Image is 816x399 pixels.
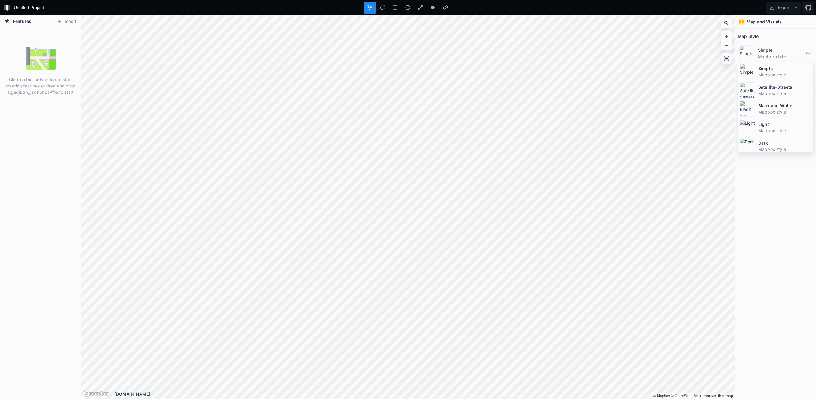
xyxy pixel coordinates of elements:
[758,47,804,53] dt: Simple
[740,138,755,154] img: Dark
[766,2,801,14] button: Export
[758,72,812,78] dd: Mapbox style
[758,109,812,115] dd: Mapbox style
[758,90,812,96] dd: Mapbox style
[758,102,812,109] dt: Black and White
[739,45,755,61] img: Simple
[702,394,733,398] a: Map feedback
[13,18,31,24] span: Features
[758,140,812,146] dt: Dark
[44,90,52,95] strong: .csv
[740,64,755,79] img: Simple
[83,390,110,397] a: Mapbox logo
[758,127,812,134] dd: Mapbox style
[32,77,43,82] strong: tools
[115,391,735,397] div: [DOMAIN_NAME]
[29,90,40,95] strong: .json
[671,394,701,398] a: OpenStreetMap
[758,65,812,72] dt: Simple
[747,19,782,25] h4: Map and Visuals
[26,43,56,73] img: empty
[758,53,804,59] dd: Mapbox style
[758,146,812,152] dd: Mapbox style
[738,32,759,41] h2: Map Style
[740,82,755,98] img: Satellite-Streets
[653,394,670,398] a: Mapbox
[740,120,755,135] img: Light
[54,17,79,26] button: Import
[758,84,812,90] dt: Satellite-Streets
[10,90,28,95] strong: .geojson
[758,121,812,127] dt: Light
[5,76,76,95] p: Click on the on top to start creating features or drag and drop a , or file to start
[740,101,755,117] img: Black and White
